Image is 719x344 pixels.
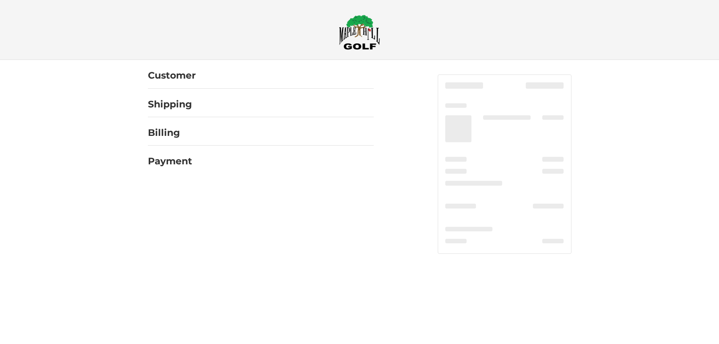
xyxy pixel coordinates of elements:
h2: Payment [148,155,192,167]
h2: Shipping [148,98,192,110]
iframe: Gorgias live chat messenger [7,312,89,337]
img: Maple Hill Golf [339,15,380,50]
h2: Customer [148,70,196,81]
h2: Billing [148,127,192,138]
